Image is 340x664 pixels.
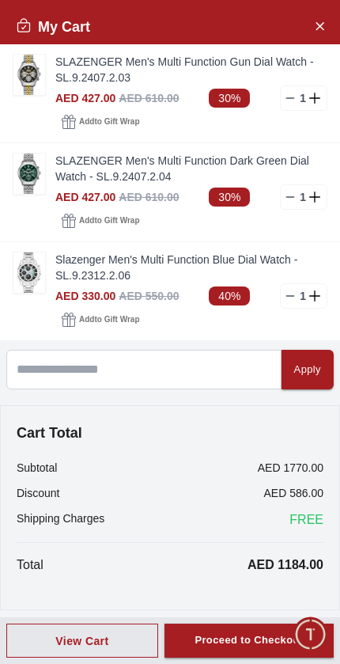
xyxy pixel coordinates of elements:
[13,252,45,293] img: ...
[119,290,179,302] span: AED 550.00
[297,189,309,205] p: 1
[55,633,108,649] div: View Cart
[79,312,139,328] span: Add to Gift Wrap
[209,89,250,108] span: 30%
[297,90,309,106] p: 1
[281,350,334,389] button: Apply
[79,114,139,130] span: Add to Gift Wrap
[264,485,324,501] p: AED 586.00
[17,460,57,476] p: Subtotal
[17,510,104,529] p: Shipping Charges
[17,422,323,444] h4: Cart Total
[79,213,139,229] span: Add to Gift Wrap
[297,288,309,304] p: 1
[55,309,145,331] button: Addto Gift Wrap
[6,624,158,658] button: View Cart
[55,92,115,104] span: AED 427.00
[55,54,327,85] a: SLAZENGER Men's Multi Function Gun Dial Watch - SL.9.2407.2.03
[209,286,250,305] span: 40%
[119,92,179,104] span: AED 610.00
[195,632,303,650] div: Proceed to Checkout
[119,191,179,203] span: AED 610.00
[55,290,115,302] span: AED 330.00
[17,485,59,501] p: Discount
[13,55,45,95] img: ...
[55,191,115,203] span: AED 427.00
[16,16,90,38] h2: My Cart
[55,210,145,232] button: Addto Gift Wrap
[293,617,328,652] div: Chat Widget
[307,13,332,38] button: Close Account
[294,361,321,379] div: Apply
[209,188,250,207] span: 30%
[164,624,334,658] button: Proceed to Checkout
[13,154,45,194] img: ...
[17,556,43,575] p: Total
[258,460,323,476] p: AED 1770.00
[289,510,323,529] span: FREE
[55,252,327,283] a: Slazenger Men's Multi Function Blue Dial Watch - SL.9.2312.2.06
[55,111,145,133] button: Addto Gift Wrap
[247,556,323,575] p: AED 1184.00
[55,153,327,184] a: SLAZENGER Men's Multi Function Dark Green Dial Watch - SL.9.2407.2.04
